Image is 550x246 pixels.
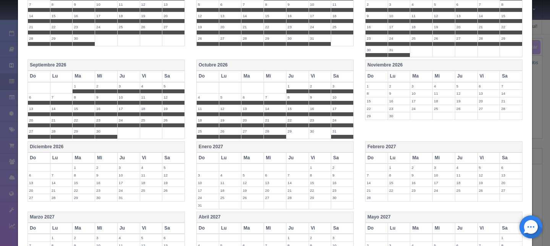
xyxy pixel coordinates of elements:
label: 19 [140,12,162,19]
label: 7 [500,83,522,90]
label: 16 [95,179,117,186]
label: 13 [264,179,286,186]
label: 29 [73,194,95,201]
label: 20 [478,97,500,105]
label: 6 [478,83,500,90]
label: 27 [241,128,264,135]
label: 2 [95,164,117,171]
label: 29 [366,112,388,120]
label: 22 [366,105,388,112]
label: 31 [331,128,353,135]
label: 7 [241,1,264,8]
label: 26 [140,23,162,31]
label: 21 [478,23,500,31]
label: 28 [264,128,286,135]
label: 28 [50,194,73,201]
label: 18 [118,12,140,19]
label: 19 [478,179,500,186]
label: 13 [219,12,241,19]
label: 22 [309,187,331,194]
label: 30 [309,128,331,135]
label: 3 [388,1,410,8]
label: 30 [366,46,388,53]
label: 23 [388,105,410,112]
label: 12 [241,179,264,186]
label: 4 [433,83,455,90]
label: 31 [118,194,140,201]
th: Ma [73,71,95,82]
label: 2 [309,234,331,241]
label: 18 [140,179,162,186]
label: 25 [331,23,353,31]
th: Octubre 2026 [197,60,354,71]
label: 26 [241,194,264,201]
label: 12 [433,12,455,19]
label: 26 [478,187,500,194]
label: 1 [388,164,410,171]
label: 5 [478,164,500,171]
label: 17 [410,97,432,105]
label: 21 [50,187,73,194]
label: 1 [309,164,331,171]
label: 21 [500,97,522,105]
label: 29 [73,128,95,135]
label: 23 [286,23,309,31]
label: 28 [50,128,73,135]
label: 11 [433,90,455,97]
label: 13 [28,105,50,112]
label: 7 [366,172,388,179]
label: 27 [455,35,477,42]
label: 15 [366,97,388,105]
label: 14 [500,90,522,97]
label: 17 [388,23,410,31]
label: 14 [478,12,500,19]
label: 2 [366,1,388,8]
label: 16 [286,12,309,19]
label: 21 [241,23,264,31]
label: 11 [455,172,477,179]
th: Lu [50,71,73,82]
label: 10 [410,90,432,97]
label: 10 [388,12,410,19]
label: 26 [219,128,241,135]
label: 10 [95,1,117,8]
label: 6 [28,94,50,101]
label: 30 [95,128,117,135]
label: 21 [264,117,286,124]
label: 2 [95,83,117,90]
label: 29 [309,194,331,201]
label: 5 [219,94,241,101]
label: 26 [197,35,219,42]
label: 18 [331,12,353,19]
label: 13 [478,90,500,97]
label: 1 [50,234,73,241]
label: 12 [455,90,477,97]
label: 3 [197,172,219,179]
th: Do [28,71,50,82]
label: 9 [73,1,95,8]
label: 16 [410,179,432,186]
label: 4 [118,234,140,241]
label: 22 [388,187,410,194]
label: 9 [309,94,331,101]
label: 26 [433,35,455,42]
label: 19 [241,187,264,194]
label: 2 [388,83,410,90]
label: 3 [410,83,432,90]
label: 10 [197,179,219,186]
label: 18 [410,23,432,31]
label: 3 [331,83,353,90]
label: 9 [286,1,309,8]
label: 5 [433,1,455,8]
label: 7 [478,1,500,8]
label: 14 [241,12,264,19]
label: 19 [219,117,241,124]
label: 16 [388,97,410,105]
label: 17 [118,179,140,186]
label: 22 [500,23,522,31]
label: 27 [500,187,522,194]
label: 20 [28,187,50,194]
label: 10 [118,172,140,179]
label: 23 [73,23,95,31]
label: 6 [219,1,241,8]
